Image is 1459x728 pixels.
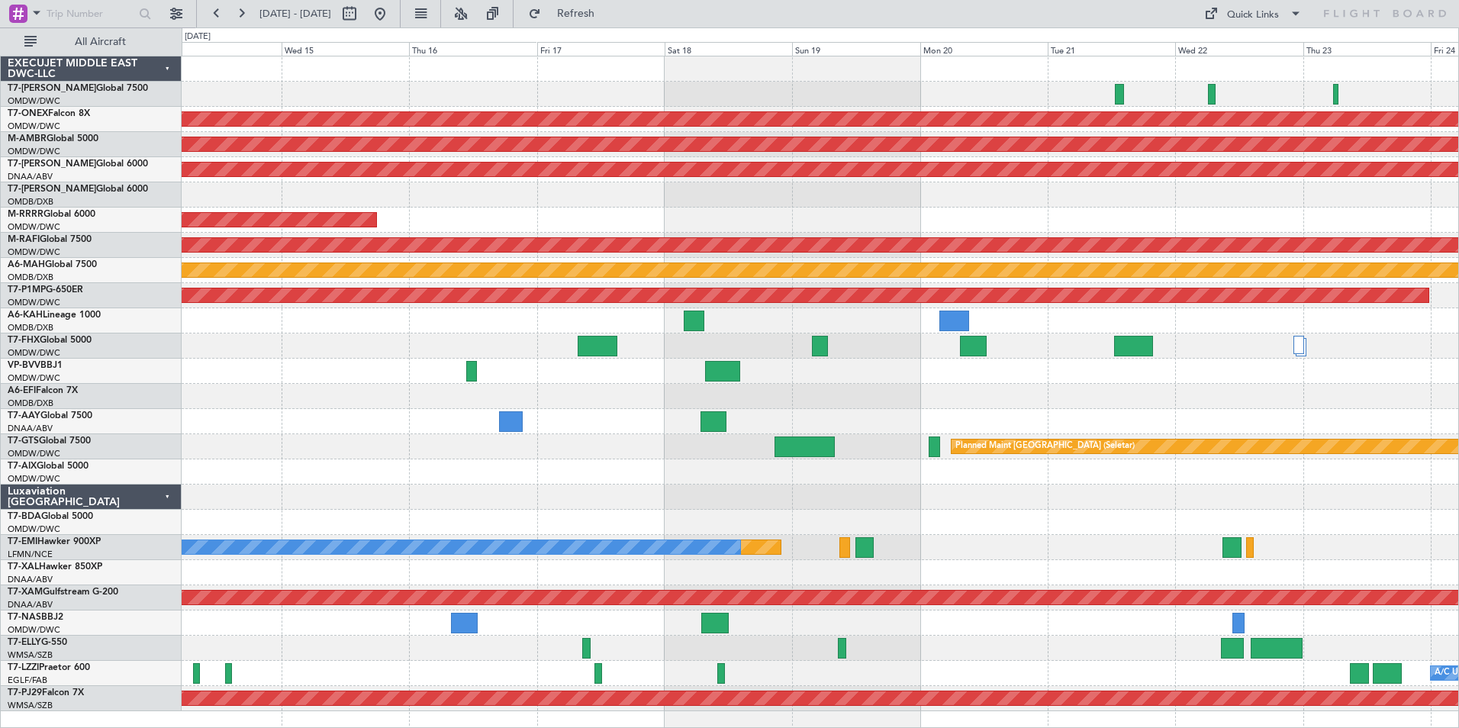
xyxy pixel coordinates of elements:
[544,8,608,19] span: Refresh
[8,260,97,269] a: A6-MAHGlobal 7500
[8,473,60,485] a: OMDW/DWC
[17,30,166,54] button: All Aircraft
[8,436,91,446] a: T7-GTSGlobal 7500
[8,95,60,107] a: OMDW/DWC
[8,361,40,370] span: VP-BVV
[8,235,92,244] a: M-RAFIGlobal 7500
[8,109,90,118] a: T7-ONEXFalcon 8X
[8,599,53,610] a: DNAA/ABV
[8,549,53,560] a: LFMN/NCE
[8,624,60,636] a: OMDW/DWC
[8,613,41,622] span: T7-NAS
[8,638,41,647] span: T7-ELLY
[8,159,148,169] a: T7-[PERSON_NAME]Global 6000
[537,42,665,56] div: Fri 17
[1197,2,1309,26] button: Quick Links
[8,411,92,420] a: T7-AAYGlobal 7500
[282,42,409,56] div: Wed 15
[8,700,53,711] a: WMSA/SZB
[8,386,78,395] a: A6-EFIFalcon 7X
[40,37,161,47] span: All Aircraft
[8,411,40,420] span: T7-AAY
[8,562,102,572] a: T7-XALHawker 850XP
[8,134,47,143] span: M-AMBR
[8,185,148,194] a: T7-[PERSON_NAME]Global 6000
[8,134,98,143] a: M-AMBRGlobal 5000
[8,159,96,169] span: T7-[PERSON_NAME]
[8,185,96,194] span: T7-[PERSON_NAME]
[8,537,101,546] a: T7-EMIHawker 900XP
[1303,42,1431,56] div: Thu 23
[8,436,39,446] span: T7-GTS
[8,311,101,320] a: A6-KAHLineage 1000
[8,512,41,521] span: T7-BDA
[8,221,60,233] a: OMDW/DWC
[8,260,45,269] span: A6-MAH
[8,272,53,283] a: OMDB/DXB
[955,435,1135,458] div: Planned Maint [GEOGRAPHIC_DATA] (Seletar)
[8,688,84,697] a: T7-PJ29Falcon 7X
[8,84,96,93] span: T7-[PERSON_NAME]
[8,285,46,295] span: T7-P1MP
[8,423,53,434] a: DNAA/ABV
[8,512,93,521] a: T7-BDAGlobal 5000
[8,196,53,208] a: OMDB/DXB
[8,588,43,597] span: T7-XAM
[8,347,60,359] a: OMDW/DWC
[409,42,536,56] div: Thu 16
[920,42,1048,56] div: Mon 20
[8,84,148,93] a: T7-[PERSON_NAME]Global 7500
[8,361,63,370] a: VP-BVVBBJ1
[8,448,60,459] a: OMDW/DWC
[8,588,118,597] a: T7-XAMGulfstream G-200
[8,109,48,118] span: T7-ONEX
[8,246,60,258] a: OMDW/DWC
[8,235,40,244] span: M-RAFI
[8,171,53,182] a: DNAA/ABV
[8,675,47,686] a: EGLF/FAB
[8,574,53,585] a: DNAA/ABV
[8,322,53,333] a: OMDB/DXB
[1175,42,1303,56] div: Wed 22
[8,537,37,546] span: T7-EMI
[8,336,92,345] a: T7-FHXGlobal 5000
[8,386,36,395] span: A6-EFI
[8,372,60,384] a: OMDW/DWC
[521,2,613,26] button: Refresh
[792,42,920,56] div: Sun 19
[8,398,53,409] a: OMDB/DXB
[665,42,792,56] div: Sat 18
[8,311,43,320] span: A6-KAH
[8,210,43,219] span: M-RRRR
[153,42,281,56] div: Tue 14
[259,7,331,21] span: [DATE] - [DATE]
[8,297,60,308] a: OMDW/DWC
[8,613,63,622] a: T7-NASBBJ2
[8,649,53,661] a: WMSA/SZB
[8,663,90,672] a: T7-LZZIPraetor 600
[8,462,37,471] span: T7-AIX
[1227,8,1279,23] div: Quick Links
[8,663,39,672] span: T7-LZZI
[8,638,67,647] a: T7-ELLYG-550
[47,2,134,25] input: Trip Number
[8,336,40,345] span: T7-FHX
[8,462,89,471] a: T7-AIXGlobal 5000
[8,146,60,157] a: OMDW/DWC
[8,688,42,697] span: T7-PJ29
[8,523,60,535] a: OMDW/DWC
[185,31,211,43] div: [DATE]
[8,562,39,572] span: T7-XAL
[8,121,60,132] a: OMDW/DWC
[8,285,83,295] a: T7-P1MPG-650ER
[1048,42,1175,56] div: Tue 21
[8,210,95,219] a: M-RRRRGlobal 6000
